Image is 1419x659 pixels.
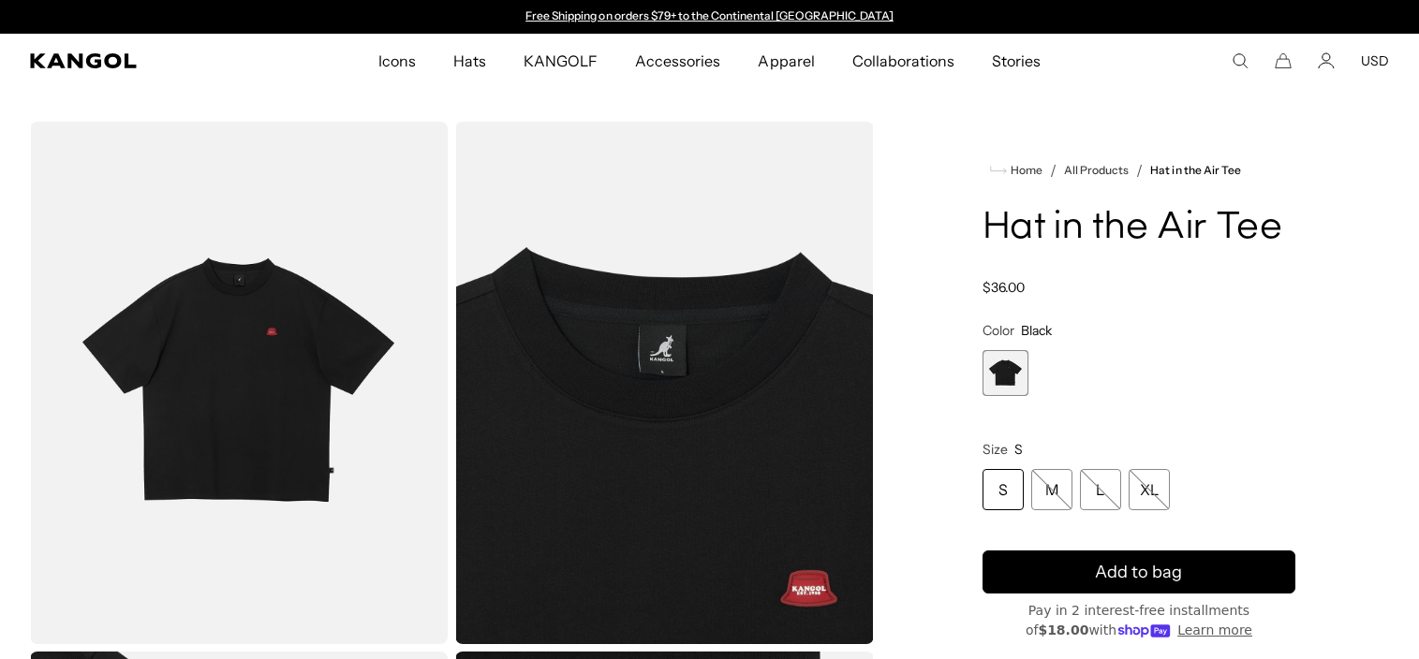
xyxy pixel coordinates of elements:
span: Add to bag [1095,560,1182,585]
div: S [983,469,1024,510]
div: 1 of 2 [517,9,903,24]
span: Apparel [758,34,814,88]
h1: Hat in the Air Tee [983,208,1295,249]
div: L [1080,469,1121,510]
span: S [1014,441,1023,458]
span: $36.00 [983,279,1025,296]
a: Free Shipping on orders $79+ to the Continental [GEOGRAPHIC_DATA] [525,8,894,22]
span: Hats [453,34,486,88]
summary: Search here [1232,52,1249,69]
slideshow-component: Announcement bar [517,9,903,24]
button: USD [1361,52,1389,69]
label: Black [983,350,1028,396]
span: Home [1007,164,1042,177]
a: Accessories [616,34,739,88]
a: Home [990,162,1042,179]
span: Icons [378,34,416,88]
a: Apparel [739,34,833,88]
div: Announcement [517,9,903,24]
li: / [1129,159,1143,182]
a: KANGOLF [505,34,616,88]
a: Hats [435,34,505,88]
a: Stories [973,34,1059,88]
span: Black [1021,322,1052,339]
a: Hat in the Air Tee [1150,164,1241,177]
li: / [1042,159,1057,182]
div: 1 of 1 [983,350,1028,396]
a: Collaborations [834,34,973,88]
span: Color [983,322,1014,339]
span: Stories [992,34,1041,88]
button: Cart [1275,52,1292,69]
span: Accessories [635,34,720,88]
div: M [1031,469,1072,510]
span: Size [983,441,1008,458]
a: Icons [360,34,435,88]
a: All Products [1064,164,1129,177]
div: XL [1129,469,1170,510]
span: KANGOLF [524,34,598,88]
a: Account [1318,52,1335,69]
img: color-black [30,122,448,644]
a: Kangol [30,53,249,68]
button: Add to bag [983,550,1295,593]
nav: breadcrumbs [983,159,1295,182]
span: Collaborations [852,34,954,88]
img: color-black [455,122,873,644]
